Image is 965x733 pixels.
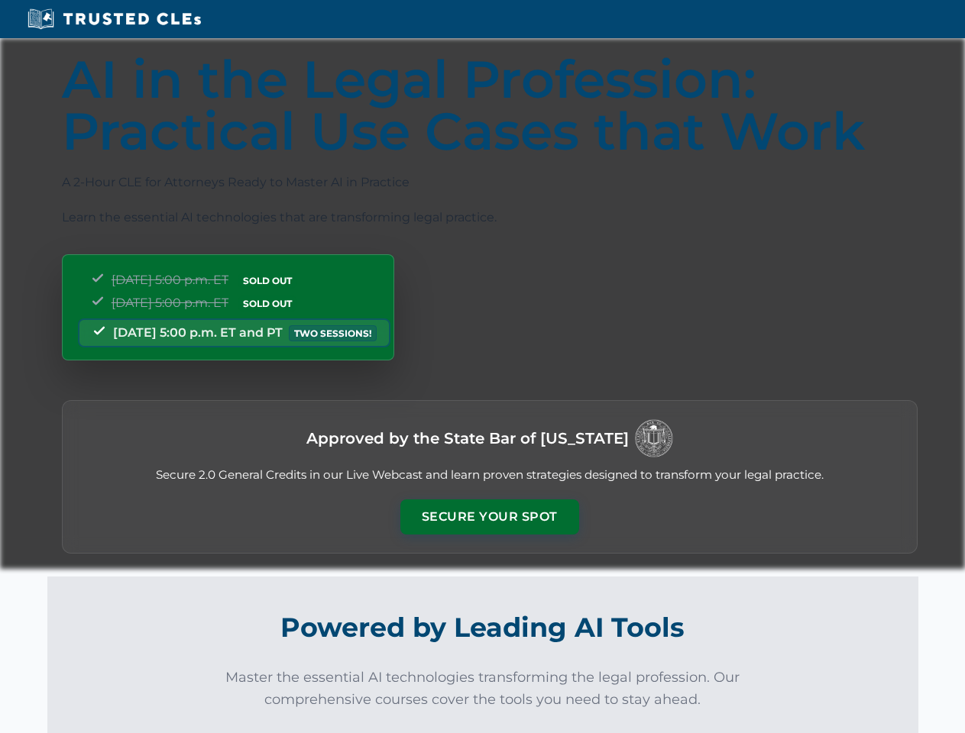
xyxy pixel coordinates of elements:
[62,173,918,192] p: A 2-Hour CLE for Attorneys Ready to Master AI in Practice
[400,499,579,534] button: Secure Your Spot
[215,667,750,711] p: Master the essential AI technologies transforming the legal profession. Our comprehensive courses...
[238,273,297,289] span: SOLD OUT
[112,273,228,287] span: [DATE] 5:00 p.m. ET
[635,419,673,457] img: Logo
[62,53,918,157] h1: AI in the Legal Profession: Practical Use Cases that Work
[81,467,899,484] p: Secure 2.0 General Credits in our Live Webcast and learn proven strategies designed to transform ...
[238,295,297,312] span: SOLD OUT
[306,425,629,452] h3: Approved by the State Bar of [US_STATE]
[23,8,206,31] img: Trusted CLEs
[60,601,906,654] h2: Powered by Leading AI Tools
[112,295,228,310] span: [DATE] 5:00 p.m. ET
[62,208,918,228] p: Learn the essential AI technologies that are transforming legal practice.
